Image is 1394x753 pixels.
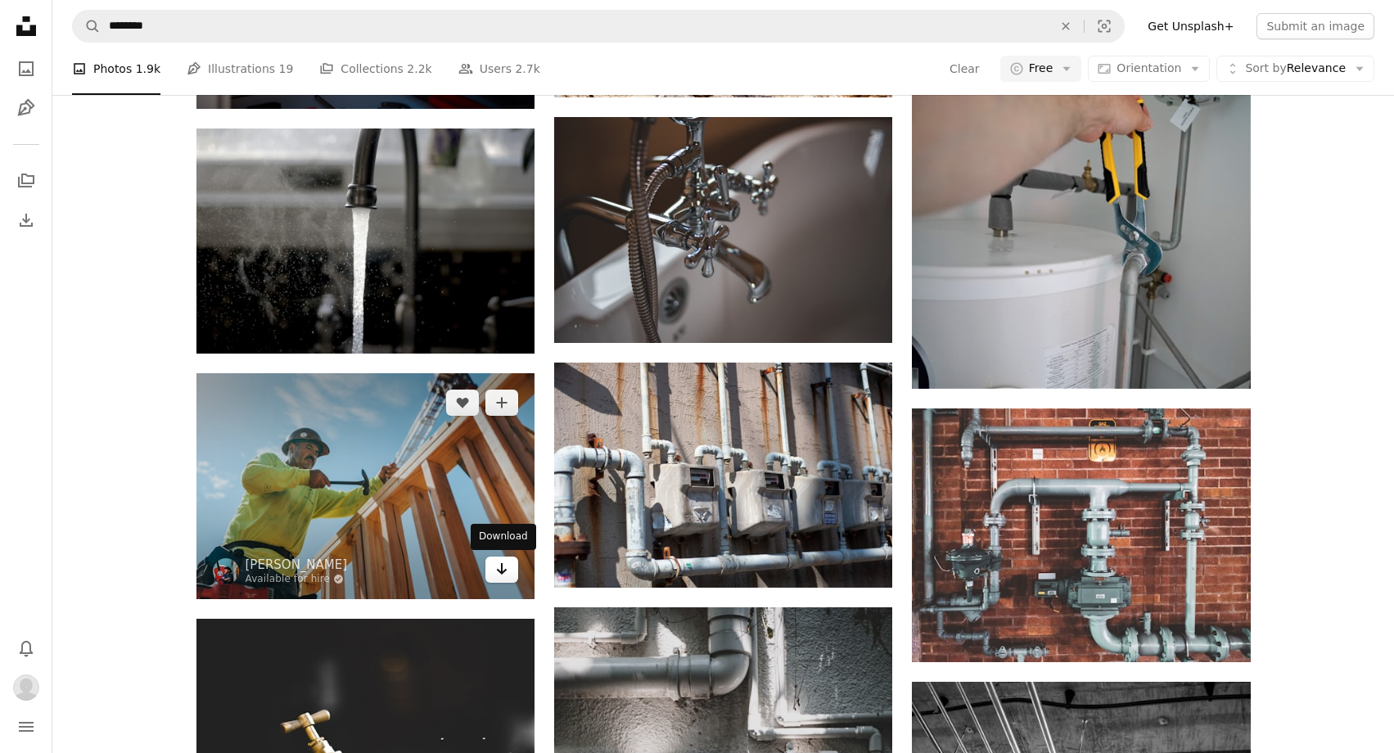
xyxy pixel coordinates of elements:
[1245,61,1286,74] span: Sort by
[1245,61,1346,77] span: Relevance
[471,524,536,550] div: Download
[196,233,535,248] a: a faucet running water from a kitchen sink
[554,363,892,588] img: white and gray water pipe
[912,527,1250,542] a: black and gray metal pipe
[485,390,518,416] button: Add to Collection
[73,11,101,42] button: Search Unsplash
[912,84,1250,389] img: person holding yellow and gray hand tool
[1029,61,1053,77] span: Free
[1216,56,1374,82] button: Sort byRelevance
[196,479,535,494] a: a man in a hard hat and safety gear working on a wooden structure
[1048,11,1084,42] button: Clear
[912,228,1250,243] a: person holding yellow and gray hand tool
[10,165,43,197] a: Collections
[187,43,293,95] a: Illustrations 19
[912,408,1250,662] img: black and gray metal pipe
[1138,13,1243,39] a: Get Unsplash+
[10,10,43,46] a: Home — Unsplash
[10,671,43,704] button: Profile
[10,632,43,665] button: Notifications
[1088,56,1210,82] button: Orientation
[554,222,892,237] a: silver water faucet on white ceramic sink
[554,117,892,342] img: silver water faucet on white ceramic sink
[949,56,981,82] button: Clear
[213,558,239,584] img: Go to Josh Olalde's profile
[13,674,39,701] img: Avatar of user Freddy Lopez
[1117,61,1181,74] span: Orientation
[485,557,518,583] a: Download
[1256,13,1374,39] button: Submit an image
[10,710,43,743] button: Menu
[458,43,540,95] a: Users 2.7k
[319,43,431,95] a: Collections 2.2k
[72,10,1125,43] form: Find visuals sitewide
[1085,11,1124,42] button: Visual search
[10,92,43,124] a: Illustrations
[246,573,348,586] a: Available for hire
[407,60,431,78] span: 2.2k
[10,204,43,237] a: Download History
[196,373,535,598] img: a man in a hard hat and safety gear working on a wooden structure
[196,129,535,354] img: a faucet running water from a kitchen sink
[1000,56,1082,82] button: Free
[554,467,892,482] a: white and gray water pipe
[246,557,348,573] a: [PERSON_NAME]
[446,390,479,416] button: Like
[279,60,294,78] span: 19
[515,60,539,78] span: 2.7k
[10,52,43,85] a: Photos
